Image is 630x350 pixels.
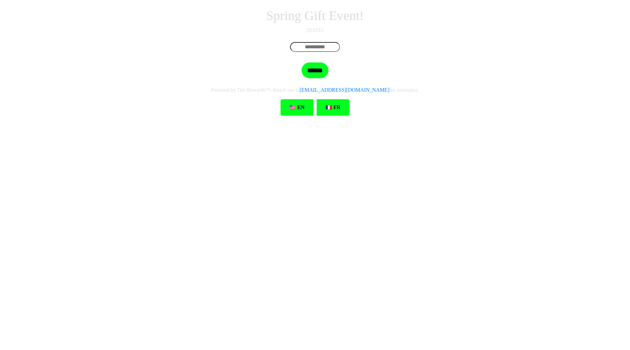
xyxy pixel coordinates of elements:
[281,99,313,116] a: 🇺🇸 EN
[133,26,497,34] p: [DATE]
[300,87,389,93] a: [EMAIL_ADDRESS][DOMAIN_NAME]
[317,99,349,116] a: 🇫🇷 FR
[279,99,351,116] div: Language Selection
[133,8,497,24] h1: Spring Gift Event!
[211,87,419,93] span: Powered by Tier Rewards™. Reach out to for assistance.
